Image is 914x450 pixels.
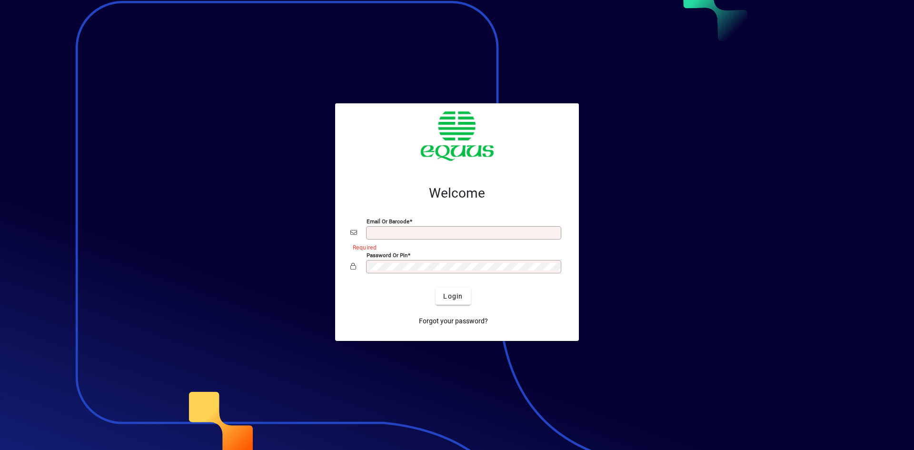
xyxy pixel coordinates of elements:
mat-error: Required [353,242,556,252]
a: Forgot your password? [415,312,492,330]
span: Forgot your password? [419,316,488,326]
button: Login [436,288,470,305]
mat-label: Password or Pin [367,252,407,259]
span: Login [443,291,463,301]
h2: Welcome [350,185,564,201]
mat-label: Email or Barcode [367,218,409,225]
